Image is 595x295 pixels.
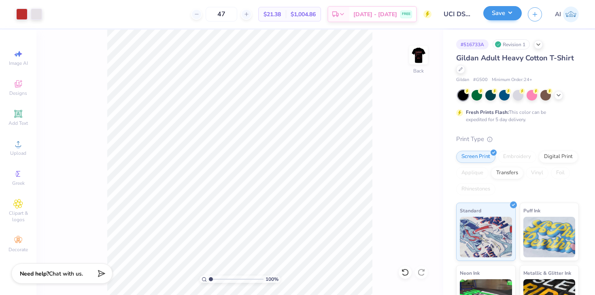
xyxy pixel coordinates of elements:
span: Designs [9,90,27,96]
div: # 516733A [456,39,489,49]
img: Puff Ink [523,217,576,257]
span: Chat with us. [49,270,83,278]
span: Neon Ink [460,269,480,277]
div: Rhinestones [456,183,495,195]
strong: Need help? [20,270,49,278]
input: – – [206,7,237,21]
span: Standard [460,206,481,215]
span: AI [555,10,561,19]
div: Screen Print [456,151,495,163]
span: Greek [12,180,25,186]
div: Revision 1 [493,39,530,49]
img: Back [410,47,427,63]
div: Back [413,67,424,75]
span: Gildan [456,77,469,83]
span: Clipart & logos [4,210,32,223]
span: # G500 [473,77,488,83]
span: $1,004.86 [291,10,316,19]
div: Embroidery [498,151,536,163]
div: This color can be expedited for 5 day delivery. [466,109,565,123]
button: Save [483,6,522,20]
strong: Fresh Prints Flash: [466,109,509,115]
div: Transfers [491,167,523,179]
span: Upload [10,150,26,156]
span: [DATE] - [DATE] [353,10,397,19]
a: AI [555,6,579,22]
span: FREE [402,11,410,17]
div: Applique [456,167,489,179]
div: Foil [551,167,570,179]
input: Untitled Design [438,6,477,22]
div: Digital Print [539,151,578,163]
div: Vinyl [526,167,548,179]
span: Minimum Order: 24 + [492,77,532,83]
span: 100 % [266,276,278,283]
span: $21.38 [263,10,281,19]
div: Print Type [456,135,579,144]
img: Ananya Iyengar [563,6,579,22]
span: Decorate [8,246,28,253]
span: Add Text [8,120,28,126]
span: Gildan Adult Heavy Cotton T-Shirt [456,53,574,63]
span: Image AI [9,60,28,66]
img: Standard [460,217,512,257]
span: Puff Ink [523,206,540,215]
span: Metallic & Glitter Ink [523,269,571,277]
